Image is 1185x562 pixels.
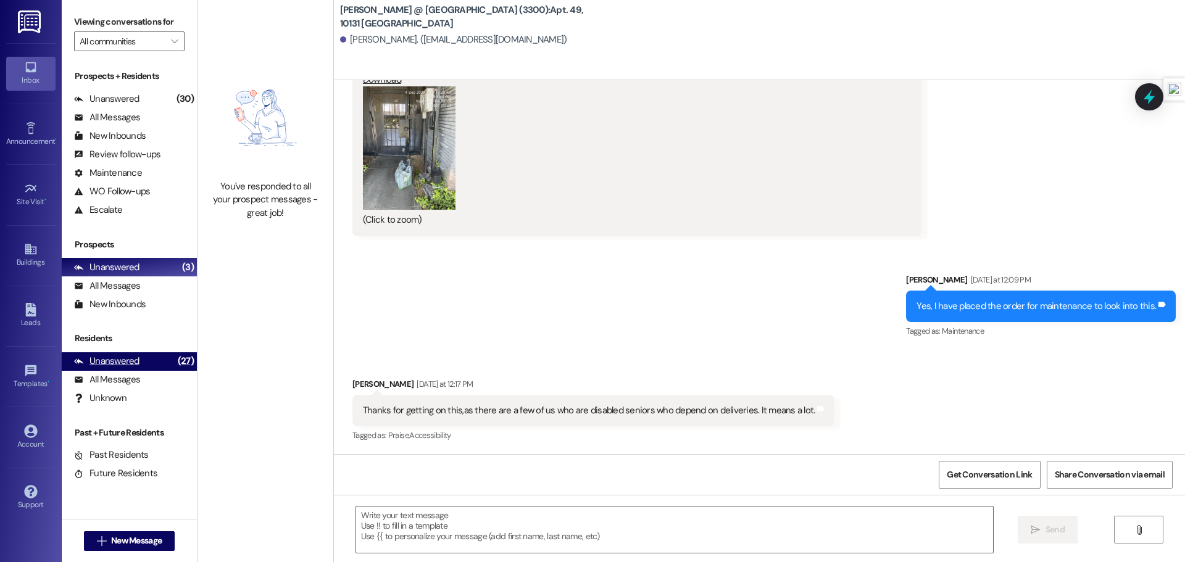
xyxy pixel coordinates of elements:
span: Get Conversation Link [947,468,1032,481]
span: • [48,378,49,386]
a: Support [6,481,56,514]
a: Inbox [6,57,56,90]
div: [PERSON_NAME] [906,273,1176,291]
div: [DATE] at 12:09 PM [968,273,1031,286]
div: Escalate [74,204,122,217]
a: Buildings [6,239,56,272]
a: Leads [6,299,56,333]
span: Accessibility [409,430,451,440]
div: (Click to zoom) [363,213,902,226]
span: Send [1046,523,1065,536]
button: Share Conversation via email [1047,461,1173,489]
a: Templates • [6,360,56,394]
a: Download [363,64,902,86]
div: (3) [179,258,197,277]
span: New Message [111,534,162,547]
div: (27) [175,352,197,371]
div: Past + Future Residents [62,426,197,439]
i:  [97,536,106,546]
div: New Inbounds [74,130,146,143]
div: Prospects [62,238,197,251]
span: • [55,135,57,144]
button: Get Conversation Link [939,461,1040,489]
div: Prospects + Residents [62,70,197,83]
div: Unknown [74,392,127,405]
div: (30) [173,89,197,109]
i:  [171,36,178,46]
span: Praise , [388,430,409,440]
input: All communities [80,31,165,51]
div: Maintenance [74,167,142,180]
div: Past Residents [74,448,149,461]
img: ResiDesk Logo [18,10,43,33]
button: Zoom image [363,86,455,210]
span: Maintenance [942,326,984,336]
i:  [1031,525,1040,535]
div: All Messages [74,373,140,386]
div: Unanswered [74,261,139,274]
div: Unanswered [74,355,139,368]
div: Future Residents [74,467,157,480]
div: Tagged as: [906,322,1176,340]
div: All Messages [74,279,140,292]
div: [PERSON_NAME] [352,378,835,395]
div: All Messages [74,111,140,124]
div: WO Follow-ups [74,185,150,198]
span: Share Conversation via email [1055,468,1165,481]
div: You've responded to all your prospect messages - great job! [211,180,320,220]
div: Unanswered [74,93,139,105]
b: [PERSON_NAME] @ [GEOGRAPHIC_DATA] (3300): Apt. 49, 10131 [GEOGRAPHIC_DATA] [340,4,587,30]
button: Send [1018,516,1078,543]
img: empty-state [211,62,320,174]
a: Site Visit • [6,178,56,212]
button: New Message [84,531,175,551]
div: Residents [62,332,197,345]
div: Thanks for getting on this,as there are a few of us who are disabled seniors who depend on delive... [363,404,815,417]
span: • [44,196,46,204]
a: Account [6,421,56,454]
div: Tagged as: [352,426,835,444]
i:  [1134,525,1144,535]
label: Viewing conversations for [74,12,185,31]
div: [PERSON_NAME]. ([EMAIL_ADDRESS][DOMAIN_NAME]) [340,33,567,46]
div: [DATE] at 12:17 PM [414,378,473,391]
div: New Inbounds [74,298,146,311]
div: Yes, I have placed the order for maintenance to look into this. [917,300,1156,313]
div: Review follow-ups [74,148,160,161]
